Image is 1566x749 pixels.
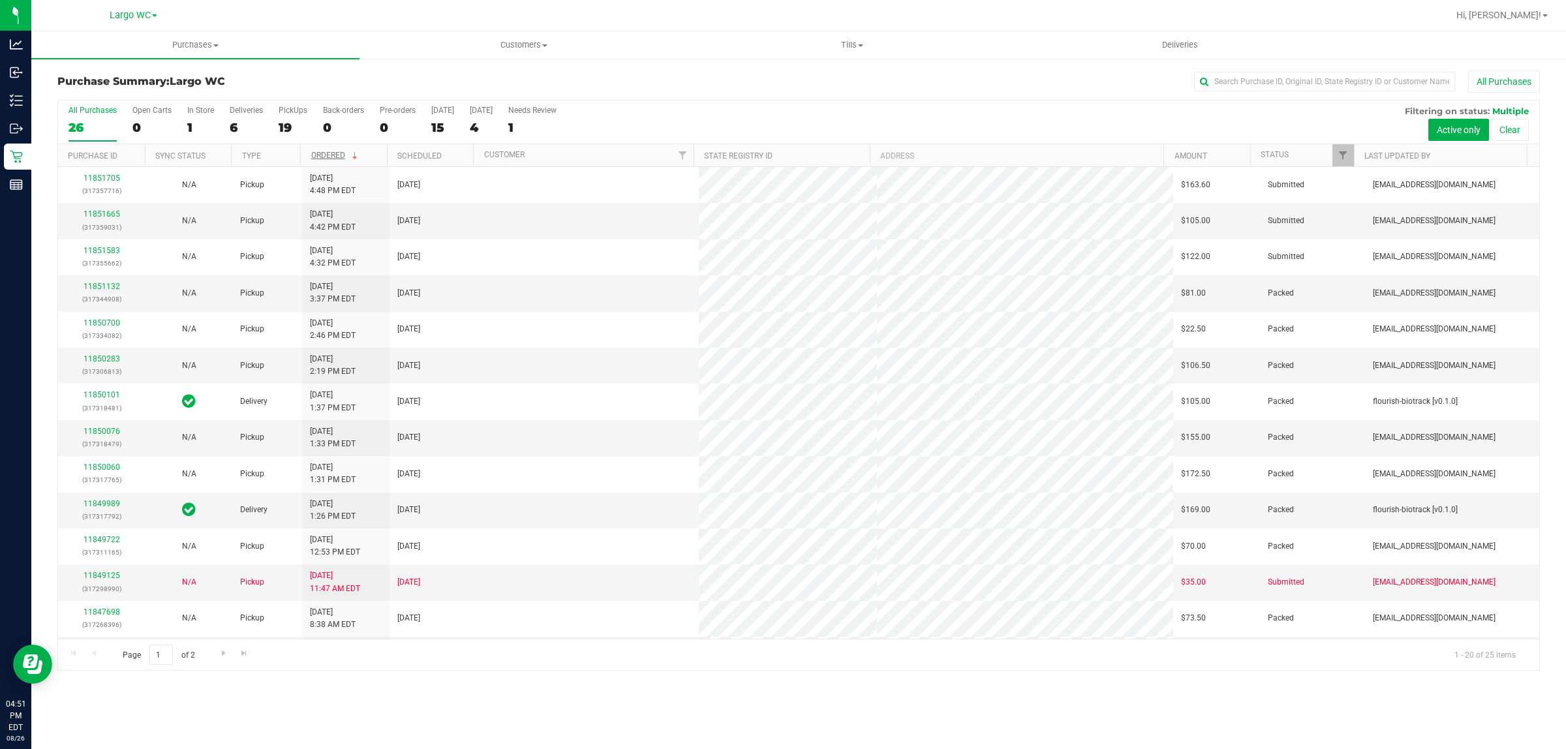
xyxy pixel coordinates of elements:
a: Purchases [31,31,360,59]
span: [DATE] [397,215,420,227]
span: [EMAIL_ADDRESS][DOMAIN_NAME] [1373,251,1496,263]
span: Customers [360,39,687,51]
a: Status [1261,150,1289,159]
span: [EMAIL_ADDRESS][DOMAIN_NAME] [1373,540,1496,553]
span: Largo WC [170,75,225,87]
span: Pickup [240,179,264,191]
a: Scheduled [397,151,442,160]
span: Packed [1268,359,1294,372]
span: Packed [1268,323,1294,335]
span: Not Applicable [182,577,196,587]
span: [DATE] 1:26 PM EDT [310,498,356,523]
span: Not Applicable [182,433,196,442]
span: Submitted [1268,179,1304,191]
p: (317306813) [66,365,138,378]
span: Hi, [PERSON_NAME]! [1456,10,1541,20]
a: State Registry ID [704,151,773,160]
span: Pickup [240,323,264,335]
p: (317298990) [66,583,138,595]
span: Packed [1268,287,1294,299]
div: PickUps [279,106,307,115]
span: Page of 2 [112,645,206,665]
span: [DATE] [397,179,420,191]
span: [DATE] 11:47 AM EDT [310,570,360,594]
span: [EMAIL_ADDRESS][DOMAIN_NAME] [1373,287,1496,299]
span: $169.00 [1181,504,1210,516]
span: [DATE] [397,504,420,516]
a: Type [242,151,261,160]
span: [EMAIL_ADDRESS][DOMAIN_NAME] [1373,612,1496,624]
button: N/A [182,612,196,624]
a: 11850101 [84,390,120,399]
span: Filtering on status: [1405,106,1490,116]
input: 1 [149,645,173,665]
div: Open Carts [132,106,172,115]
inline-svg: Analytics [10,38,23,51]
a: 11850700 [84,318,120,328]
input: Search Purchase ID, Original ID, State Registry ID or Customer Name... [1194,72,1455,91]
p: (317318479) [66,438,138,450]
inline-svg: Outbound [10,122,23,135]
span: Not Applicable [182,469,196,478]
p: (317317792) [66,510,138,523]
span: Packed [1268,468,1294,480]
span: [EMAIL_ADDRESS][DOMAIN_NAME] [1373,576,1496,588]
button: N/A [182,287,196,299]
a: Purchase ID [68,151,117,160]
div: 0 [323,120,364,135]
div: 15 [431,120,454,135]
span: $155.00 [1181,431,1210,444]
span: Pickup [240,251,264,263]
span: Not Applicable [182,542,196,551]
inline-svg: Reports [10,178,23,191]
span: [EMAIL_ADDRESS][DOMAIN_NAME] [1373,179,1496,191]
a: 11849722 [84,535,120,544]
button: N/A [182,359,196,372]
span: Submitted [1268,576,1304,588]
span: Pickup [240,359,264,372]
span: Not Applicable [182,613,196,622]
span: [DATE] 1:33 PM EDT [310,425,356,450]
div: Back-orders [323,106,364,115]
span: $163.60 [1181,179,1210,191]
button: All Purchases [1468,70,1540,93]
a: Ordered [311,151,360,160]
span: flourish-biotrack [v0.1.0] [1373,395,1458,408]
span: Deliveries [1144,39,1216,51]
div: In Store [187,106,214,115]
a: 11851705 [84,174,120,183]
div: 1 [187,120,214,135]
div: [DATE] [431,106,454,115]
span: Submitted [1268,251,1304,263]
div: Pre-orders [380,106,416,115]
div: 0 [380,120,416,135]
span: $73.50 [1181,612,1206,624]
p: (317268396) [66,619,138,631]
span: Pickup [240,215,264,227]
span: Not Applicable [182,361,196,370]
a: 11850060 [84,463,120,472]
span: Not Applicable [182,324,196,333]
span: [DATE] [397,251,420,263]
span: [DATE] [397,287,420,299]
a: Go to the last page [235,645,254,662]
span: flourish-biotrack [v0.1.0] [1373,504,1458,516]
p: (317318481) [66,402,138,414]
a: Go to the next page [214,645,233,662]
span: In Sync [182,392,196,410]
span: [DATE] 2:46 PM EDT [310,317,356,342]
a: Filter [672,144,694,166]
a: Filter [1332,144,1354,166]
p: (317344908) [66,293,138,305]
p: 04:51 PM EDT [6,698,25,733]
p: 08/26 [6,733,25,743]
span: Multiple [1492,106,1529,116]
button: Active only [1428,119,1489,141]
span: Pickup [240,612,264,624]
span: [DATE] [397,395,420,408]
span: $22.50 [1181,323,1206,335]
div: 19 [279,120,307,135]
button: N/A [182,431,196,444]
inline-svg: Retail [10,150,23,163]
a: 11849989 [84,499,120,508]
